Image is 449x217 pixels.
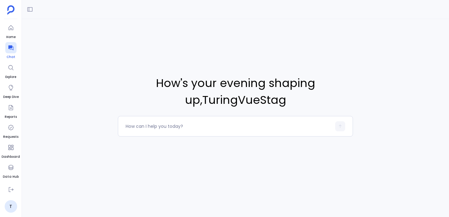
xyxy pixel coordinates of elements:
span: Explore [5,75,17,80]
span: Chat [5,55,17,60]
a: Requests [3,122,18,139]
a: Deep Dive [3,82,19,99]
a: Reports [5,102,17,119]
a: Chat [5,42,17,60]
a: Explore [5,62,17,80]
span: How's your evening shaping up , TuringVueStag [118,75,353,109]
span: Requests [3,134,18,139]
span: Home [5,35,17,40]
a: Dashboard [2,142,20,159]
a: Settings [4,182,18,199]
a: Home [5,22,17,40]
img: petavue logo [7,5,15,15]
a: T [5,200,17,213]
span: Data Hub [3,174,19,179]
span: Dashboard [2,154,20,159]
span: Deep Dive [3,94,19,99]
a: Data Hub [3,162,19,179]
span: Reports [5,114,17,119]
